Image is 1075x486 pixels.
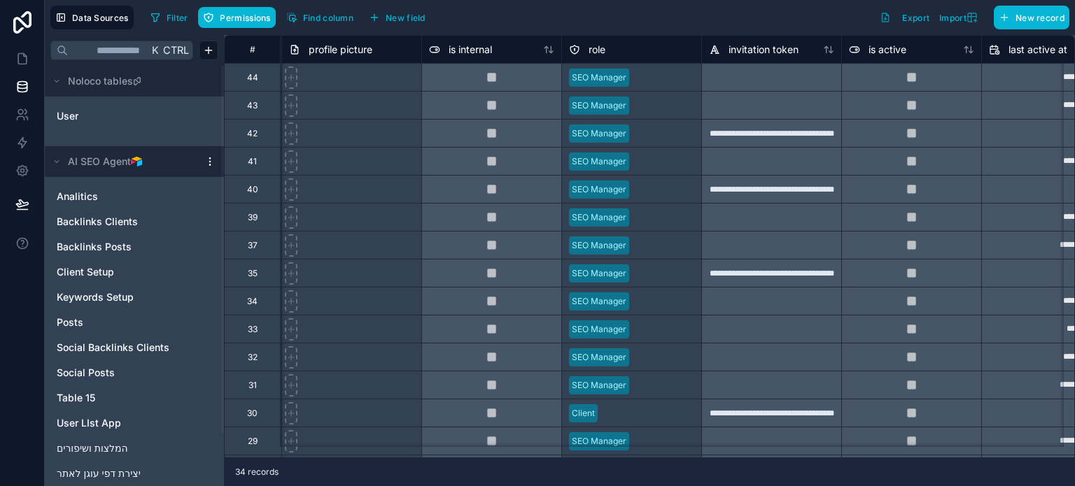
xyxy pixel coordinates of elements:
[57,441,128,455] span: המלצות ושיפורים
[50,210,218,233] div: Backlinks Clients
[248,156,257,167] div: 41
[50,412,218,434] div: User LIst App
[57,466,184,480] a: יצירת דפי עוגן לאתר
[247,72,258,83] div: 44
[57,366,115,380] span: Social Posts
[303,13,353,23] span: Find column
[572,267,626,280] div: SEO Manager
[309,43,372,57] span: profile picture
[57,215,184,229] a: Backlinks Clients
[57,341,169,355] span: Social Backlinks Clients
[198,7,275,28] button: Permissions
[50,462,218,485] div: יצירת דפי עוגן לאתר
[145,7,193,28] button: Filter
[50,6,134,29] button: Data Sources
[57,466,141,480] span: יצירת דפי עוגן לאתר
[57,366,184,380] a: Social Posts
[57,190,184,203] a: Analitics
[729,43,799,57] span: invitation token
[57,441,184,455] a: המלצות ושיפורים
[57,391,184,405] a: Table 15
[50,152,199,171] button: Airtable LogoAI SEO Agent
[50,336,218,359] div: Social Backlinks Clients
[68,74,133,88] span: Noloco tables
[57,109,170,123] a: User
[57,290,184,304] a: Keywords Setup
[50,236,218,258] div: Backlinks Posts
[57,416,121,430] span: User LIst App
[57,190,98,203] span: Analitics
[57,391,95,405] span: Table 15
[235,466,279,478] span: 34 records
[57,341,184,355] a: Social Backlinks Clients
[572,435,626,448] div: SEO Manager
[150,45,160,55] span: K
[220,13,270,23] span: Permissions
[589,43,605,57] span: role
[57,315,184,329] a: Posts
[247,100,258,111] div: 43
[162,41,190,59] span: Ctrl
[57,109,78,123] span: User
[572,71,626,84] div: SEO Manager
[572,155,626,168] div: SEO Manager
[50,362,218,384] div: Social Posts
[994,6,1069,29] button: New record
[364,7,430,28] button: New field
[988,6,1069,29] a: New record
[57,290,134,304] span: Keywords Setup
[572,239,626,252] div: SEO Manager
[572,295,626,308] div: SEO Manager
[572,183,626,196] div: SEO Manager
[281,7,358,28] button: Find column
[68,155,131,169] span: AI SEO Agent
[198,7,281,28] a: Permissions
[248,268,258,279] div: 35
[57,416,184,430] a: User LIst App
[57,240,184,254] a: Backlinks Posts
[572,379,626,392] div: SEO Manager
[50,105,218,127] div: User
[50,437,218,459] div: המלצות ושיפורים
[248,324,258,335] div: 33
[572,127,626,140] div: SEO Manager
[248,240,258,251] div: 37
[449,43,492,57] span: is internal
[248,436,258,447] div: 29
[247,184,258,195] div: 40
[50,387,218,409] div: Table 15
[131,156,142,167] img: Airtable Logo
[1016,13,1065,23] span: New record
[934,6,988,29] button: Import
[386,13,426,23] span: New field
[57,265,114,279] span: Client Setup
[572,99,626,112] div: SEO Manager
[57,265,184,279] a: Client Setup
[50,185,218,208] div: Analitics
[248,352,258,363] div: 32
[50,286,218,308] div: Keywords Setup
[167,13,188,23] span: Filter
[72,13,129,23] span: Data Sources
[572,323,626,336] div: SEO Manager
[572,211,626,224] div: SEO Manager
[57,315,83,329] span: Posts
[248,212,258,223] div: 39
[572,351,626,364] div: SEO Manager
[235,44,269,55] div: #
[57,215,138,229] span: Backlinks Clients
[50,261,218,283] div: Client Setup
[902,13,929,23] span: Export
[247,296,258,307] div: 34
[247,408,258,419] div: 30
[869,43,906,57] span: is active
[248,380,257,391] div: 31
[57,240,132,254] span: Backlinks Posts
[1009,43,1067,57] span: last active at
[875,6,934,29] button: Export
[939,13,967,23] span: Import
[247,128,258,139] div: 42
[50,311,218,334] div: Posts
[572,407,595,420] div: Client
[50,71,210,91] button: Noloco tables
